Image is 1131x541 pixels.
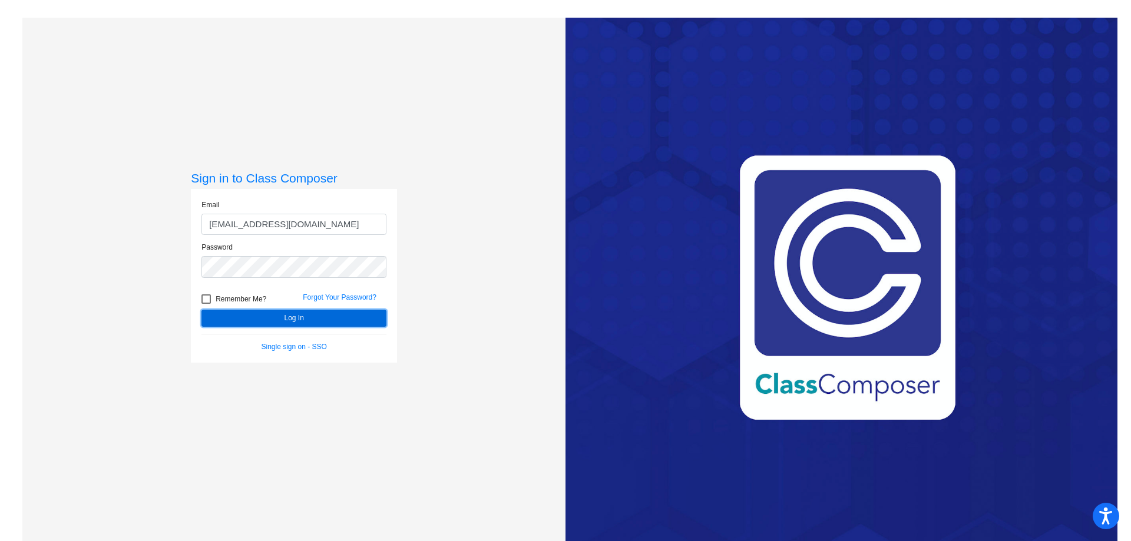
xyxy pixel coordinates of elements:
[303,293,376,301] a: Forgot Your Password?
[201,242,233,253] label: Password
[262,343,327,351] a: Single sign on - SSO
[191,171,397,185] h3: Sign in to Class Composer
[201,200,219,210] label: Email
[216,292,266,306] span: Remember Me?
[201,310,386,327] button: Log In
